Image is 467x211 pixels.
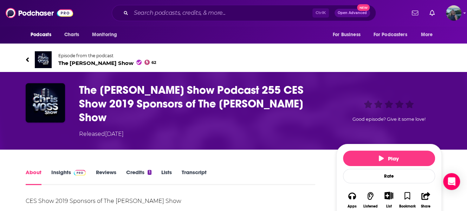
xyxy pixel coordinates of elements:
button: open menu [416,28,441,41]
span: Open Advanced [338,11,367,15]
a: About [26,169,41,185]
div: Open Intercom Messenger [443,173,460,190]
img: User Profile [446,5,461,21]
a: Charts [60,28,84,41]
a: Credits1 [126,169,151,185]
a: The Chris Voss ShowEpisode from the podcastThe [PERSON_NAME] Show62 [26,51,442,68]
div: List [386,204,392,209]
span: Ctrl K [312,8,329,18]
button: Play [343,151,435,166]
div: Search podcasts, credits, & more... [112,5,376,21]
span: 62 [151,61,156,64]
button: open menu [328,28,369,41]
div: Bookmark [399,204,415,209]
img: The Chris Voss Show Podcast 255 CES Show 2019 Sponsors of The Chris Voss Show [26,83,65,123]
button: Open AdvancedNew [335,9,370,17]
img: The Chris Voss Show [35,51,52,68]
div: Apps [348,204,357,209]
a: Show notifications dropdown [409,7,421,19]
span: Episode from the podcast [58,53,157,58]
a: Transcript [182,169,207,185]
span: New [357,4,370,11]
span: Good episode? Give it some love! [352,117,426,122]
input: Search podcasts, credits, & more... [131,7,312,19]
span: Monitoring [92,30,117,40]
img: Podchaser Pro [74,170,86,176]
a: Show notifications dropdown [427,7,437,19]
span: Logged in as kelli0108 [446,5,461,21]
span: Play [379,155,399,162]
button: open menu [369,28,417,41]
a: InsightsPodchaser Pro [51,169,86,185]
span: For Business [333,30,361,40]
a: Reviews [96,169,116,185]
div: Share [421,204,430,209]
span: Podcasts [31,30,51,40]
div: CES Show 2019 Sponsors of The [PERSON_NAME] Show [26,196,316,206]
div: Listened [363,204,378,209]
img: Podchaser - Follow, Share and Rate Podcasts [6,6,73,20]
span: The [PERSON_NAME] Show [58,60,157,66]
a: Lists [161,169,172,185]
button: Show More Button [382,192,396,199]
button: Show profile menu [446,5,461,21]
span: More [421,30,433,40]
button: open menu [26,28,60,41]
span: For Podcasters [374,30,407,40]
span: Charts [64,30,79,40]
h1: The Chris Voss Show Podcast 255 CES Show 2019 Sponsors of The Chris Voss Show [79,83,325,124]
div: Rate [343,169,435,183]
div: Released [DATE] [79,130,124,138]
button: open menu [87,28,126,41]
div: 1 [148,170,151,175]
